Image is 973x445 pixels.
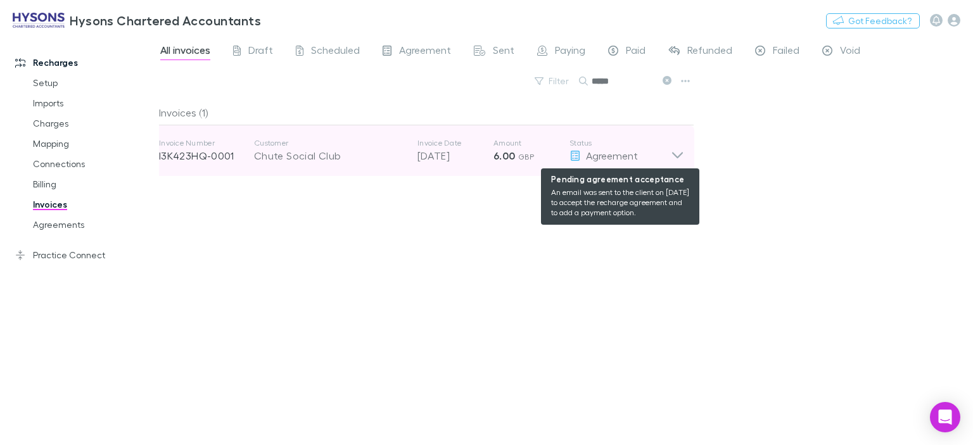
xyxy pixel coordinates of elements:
strong: 6.00 [493,149,515,162]
a: Imports [20,93,166,113]
span: Refunded [687,44,732,60]
p: I3K423HQ-0001 [159,148,254,163]
a: Billing [20,174,166,194]
a: Invoices [20,194,166,215]
span: All invoices [160,44,210,60]
button: Filter [528,73,576,89]
span: Agreement [586,149,638,161]
p: Invoice Number [159,138,254,148]
a: Recharges [3,53,166,73]
p: [DATE] [417,148,493,163]
h3: Hysons Chartered Accountants [70,13,261,28]
a: Charges [20,113,166,134]
span: Sent [493,44,514,60]
div: Chute Social Club [254,148,405,163]
span: Void [840,44,860,60]
a: Setup [20,73,166,93]
span: Agreement [399,44,451,60]
a: Mapping [20,134,166,154]
span: GBP [518,152,534,161]
p: Customer [254,138,405,148]
a: Agreements [20,215,166,235]
a: Practice Connect [3,245,166,265]
span: Paid [626,44,645,60]
span: Failed [773,44,799,60]
span: Paying [555,44,585,60]
img: Hysons Chartered Accountants's Logo [13,13,65,28]
button: Got Feedback? [826,13,920,28]
div: Open Intercom Messenger [930,402,960,432]
div: Invoice NumberI3K423HQ-0001CustomerChute Social ClubInvoice Date[DATE]Amount6.00 GBPStatus [149,125,694,176]
p: Amount [493,138,569,148]
span: Draft [248,44,273,60]
p: Invoice Date [417,138,493,148]
p: Status [569,138,671,148]
span: Scheduled [311,44,360,60]
a: Connections [20,154,166,174]
a: Hysons Chartered Accountants [5,5,269,35]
